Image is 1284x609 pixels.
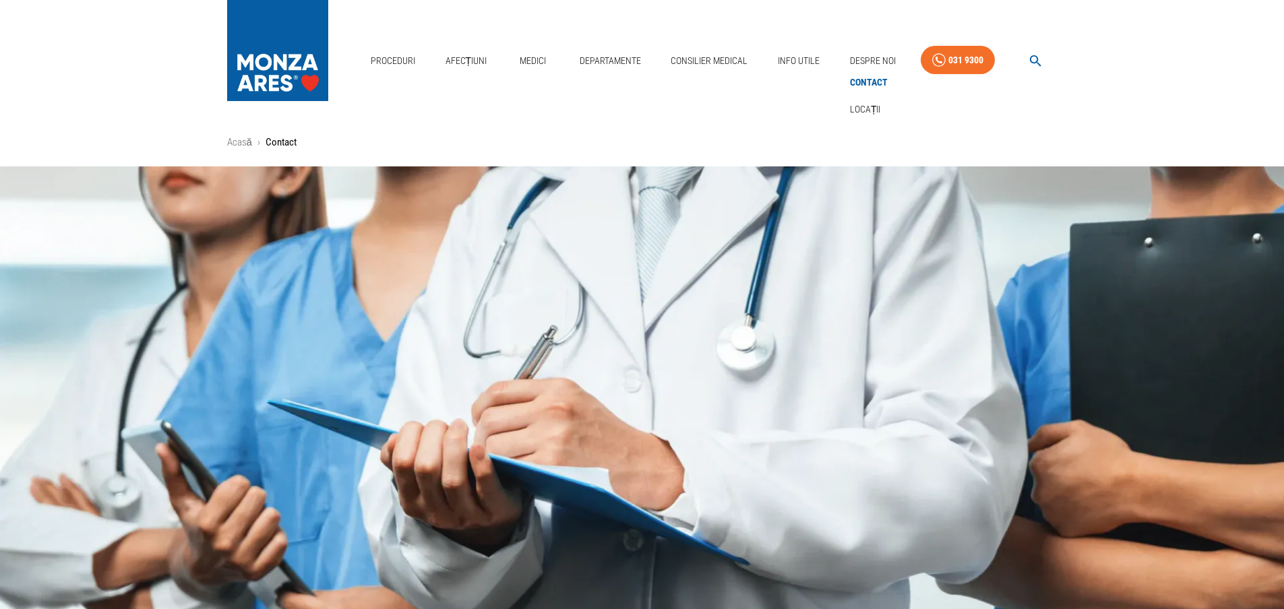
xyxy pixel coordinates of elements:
a: Acasă [227,136,252,148]
a: Consilier Medical [665,47,753,75]
div: Contact [845,69,893,96]
a: Locații [847,98,884,121]
nav: secondary mailbox folders [845,69,893,123]
div: 031 9300 [948,52,983,69]
nav: breadcrumb [227,135,1058,150]
li: › [257,135,260,150]
a: Info Utile [772,47,825,75]
a: 031 9300 [921,46,995,75]
a: Afecțiuni [440,47,493,75]
a: Proceduri [365,47,421,75]
div: Locații [845,96,893,123]
a: Despre Noi [845,47,901,75]
p: Contact [266,135,297,150]
a: Contact [847,71,890,94]
a: Medici [512,47,555,75]
a: Departamente [574,47,646,75]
